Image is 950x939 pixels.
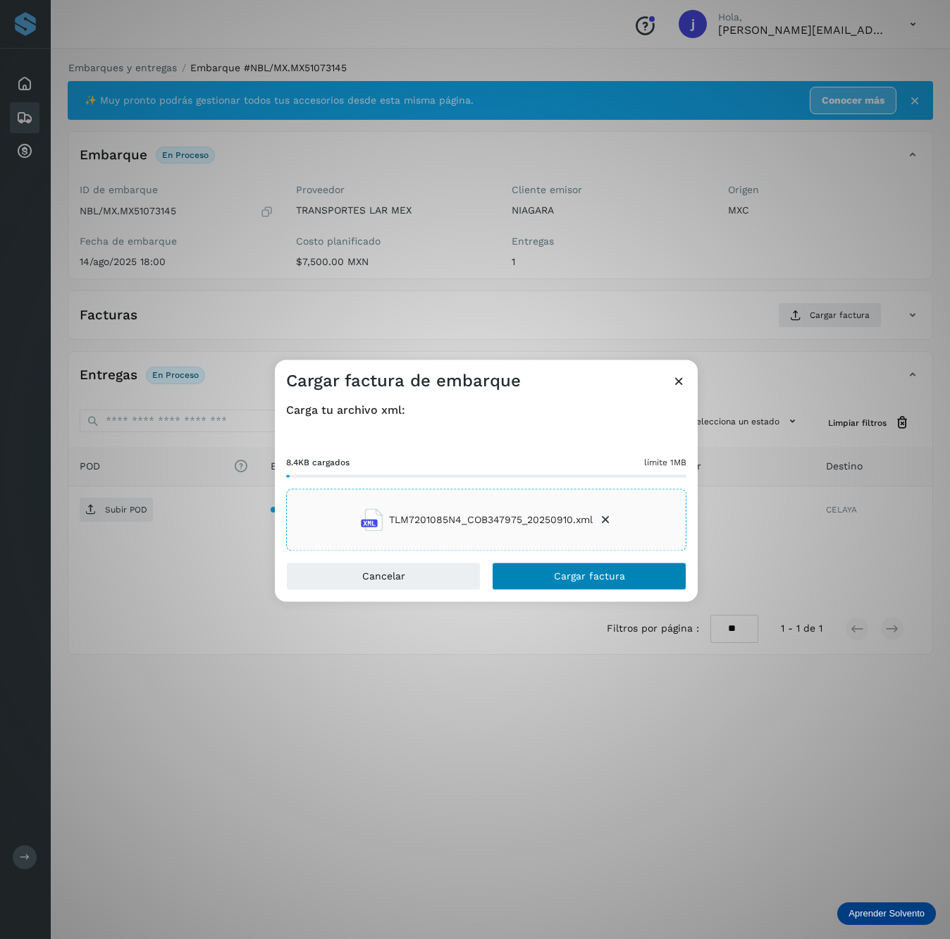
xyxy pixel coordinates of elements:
button: Cancelar [286,563,481,591]
div: Aprender Solvento [837,902,936,925]
button: Cargar factura [492,563,686,591]
span: límite 1MB [644,457,686,469]
h4: Carga tu archivo xml: [286,403,686,417]
h3: Cargar factura de embarque [286,371,521,391]
span: TLM7201085N4_COB347975_20250910.xml [389,513,593,527]
span: Cancelar [362,572,405,582]
span: Cargar factura [554,572,625,582]
p: Aprender Solvento [849,908,925,919]
span: 8.4KB cargados [286,457,350,469]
